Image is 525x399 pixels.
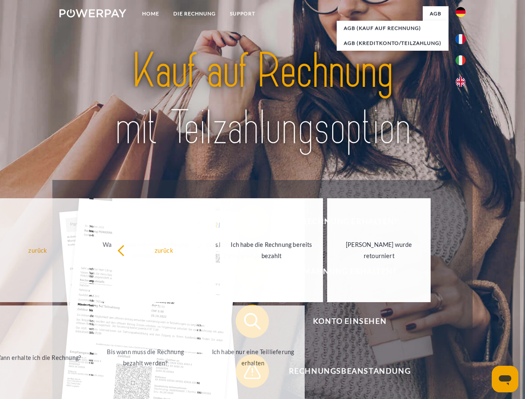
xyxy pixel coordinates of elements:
[117,244,211,256] div: zurück
[79,40,446,159] img: title-powerpay_de.svg
[135,6,166,21] a: Home
[456,7,466,17] img: de
[332,239,426,261] div: [PERSON_NAME] wurde retourniert
[456,77,466,87] img: en
[236,355,452,388] button: Rechnungsbeanstandung
[223,6,262,21] a: SUPPORT
[492,366,518,392] iframe: Schaltfläche zum Öffnen des Messaging-Fensters
[99,346,192,369] div: Bis wann muss die Rechnung bezahlt werden?
[248,355,451,388] span: Rechnungsbeanstandung
[248,305,451,338] span: Konto einsehen
[206,346,300,369] div: Ich habe nur eine Teillieferung erhalten
[423,6,449,21] a: agb
[99,239,192,261] div: Warum habe ich eine Rechnung erhalten?
[337,36,449,51] a: AGB (Kreditkonto/Teilzahlung)
[456,34,466,44] img: fr
[456,55,466,65] img: it
[166,6,223,21] a: DIE RECHNUNG
[225,239,318,261] div: Ich habe die Rechnung bereits bezahlt
[59,9,126,17] img: logo-powerpay-white.svg
[337,21,449,36] a: AGB (Kauf auf Rechnung)
[236,305,452,338] button: Konto einsehen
